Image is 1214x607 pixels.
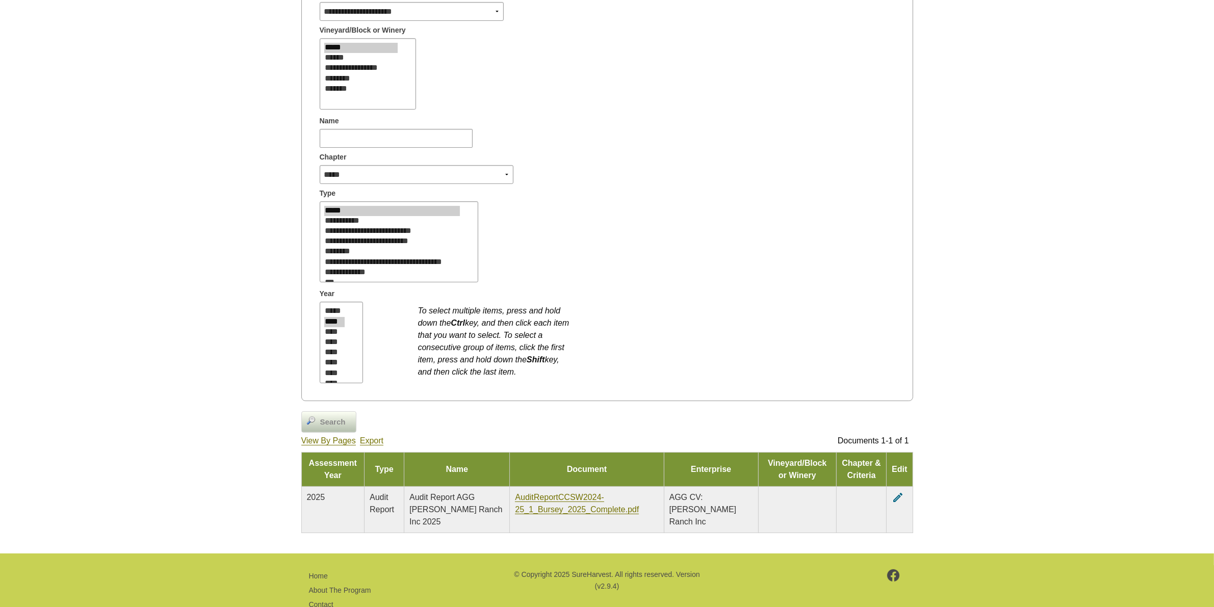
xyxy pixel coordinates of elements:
a: Export [360,436,383,445]
a: View By Pages [301,436,356,445]
td: Chapter & Criteria [836,453,886,487]
td: Edit [887,453,913,487]
span: 2025 [307,493,325,502]
span: Search [315,416,351,428]
b: Shift [527,355,545,364]
span: Documents 1-1 of 1 [838,436,909,445]
a: Search [301,411,356,433]
img: magnifier.png [307,416,315,425]
td: Enterprise [664,453,758,487]
span: Type [320,188,336,199]
span: Audit Report AGG [PERSON_NAME] Ranch Inc 2025 [409,493,502,526]
span: Audit Report [370,493,394,514]
div: To select multiple items, press and hold down the key, and then click each item that you want to ... [418,300,571,378]
td: Type [365,453,404,487]
i: edit [892,491,904,504]
a: About The Program [309,586,371,594]
span: Vineyard/Block or Winery [320,25,406,36]
span: Year [320,288,335,299]
td: Vineyard/Block or Winery [758,453,836,487]
td: Document [510,453,664,487]
span: Name [320,116,339,126]
a: AuditReportCCSW2024-25_1_Bursey_2025_Complete.pdf [515,493,639,514]
td: Assessment Year [301,453,365,487]
td: Name [404,453,510,487]
a: edit [892,493,904,502]
img: footer-facebook.png [887,569,900,582]
span: Chapter [320,152,347,163]
a: Home [309,572,328,580]
p: © Copyright 2025 SureHarvest. All rights reserved. Version (v2.9.4) [512,569,701,592]
b: Ctrl [451,319,465,327]
span: AGG CV: [PERSON_NAME] Ranch Inc [669,493,737,526]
